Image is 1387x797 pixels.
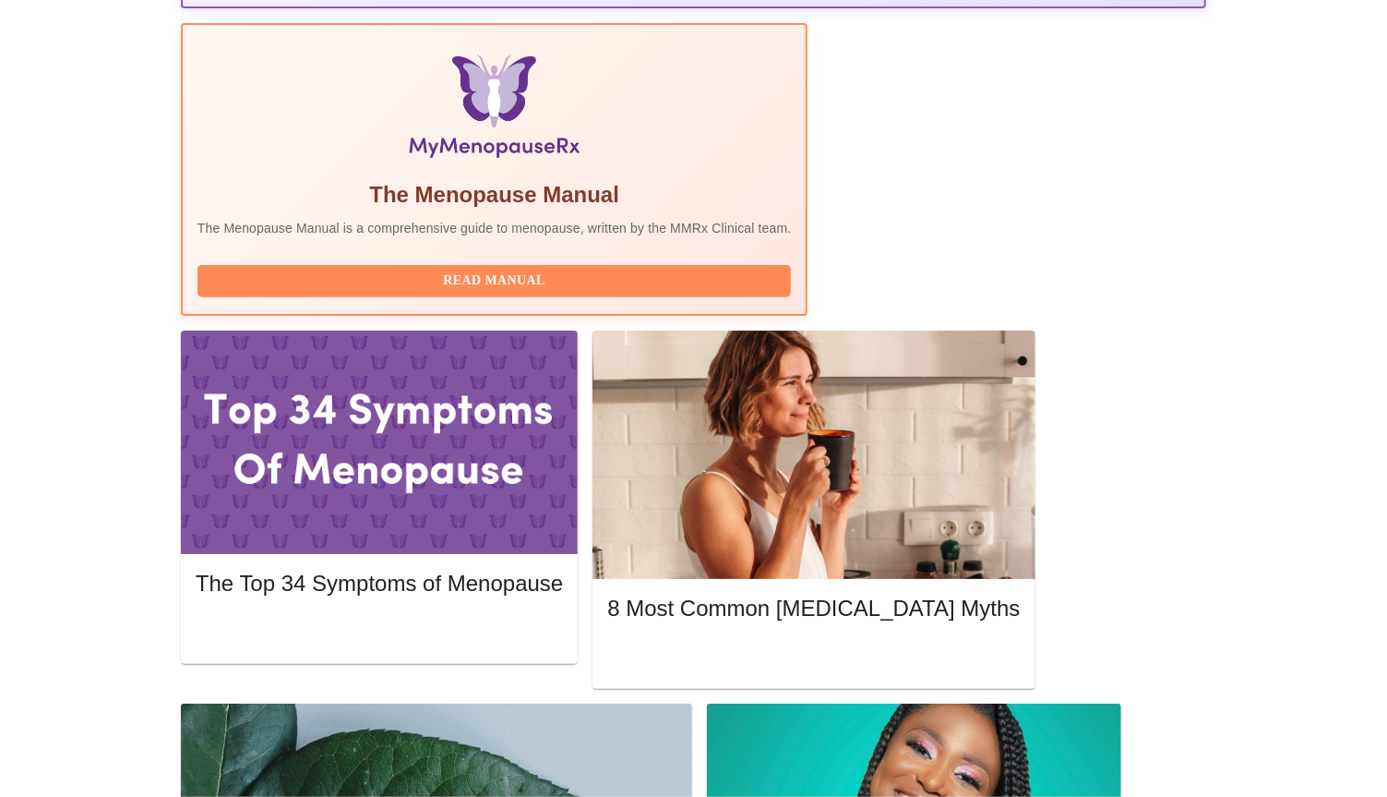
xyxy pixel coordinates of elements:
button: Read More [196,615,563,647]
span: Read More [214,620,544,643]
p: The Menopause Manual is a comprehensive guide to menopause, written by the MMRx Clinical team. [197,219,792,237]
a: Read Manual [197,272,796,287]
button: Read Manual [197,265,792,297]
span: Read Manual [216,270,773,293]
a: Read More [607,647,1024,663]
h5: The Menopause Manual [197,180,792,210]
span: Read More [626,646,1001,669]
h5: The Top 34 Symptoms of Menopause [196,569,563,598]
h5: 8 Most Common [MEDICAL_DATA] Myths [607,594,1020,623]
a: Read More [196,622,568,637]
button: Read More [607,641,1020,673]
img: Menopause Manual [292,54,697,165]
